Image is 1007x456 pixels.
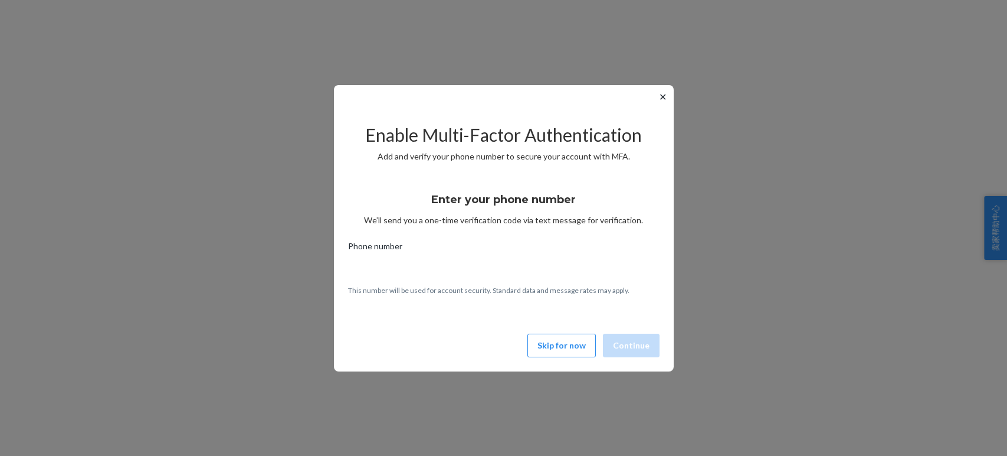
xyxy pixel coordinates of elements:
[657,90,669,104] button: ✕
[348,285,660,295] p: This number will be used for account security. Standard data and message rates may apply.
[348,183,660,226] div: We’ll send you a one-time verification code via text message for verification.
[348,125,660,145] h2: Enable Multi-Factor Authentication
[603,334,660,357] button: Continue
[348,240,402,257] span: Phone number
[527,334,596,357] button: Skip for now
[431,192,576,207] h3: Enter your phone number
[348,151,660,162] p: Add and verify your phone number to secure your account with MFA.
